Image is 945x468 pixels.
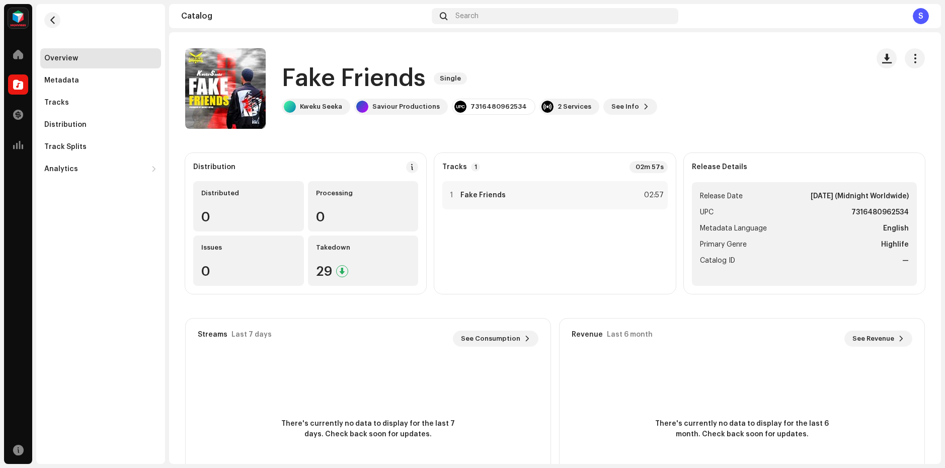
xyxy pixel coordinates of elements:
[453,331,538,347] button: See Consumption
[700,222,767,235] span: Metadata Language
[372,103,440,111] div: Saviour Productions
[44,76,79,85] div: Metadata
[278,419,459,440] span: There's currently no data to display for the last 7 days. Check back soon for updates.
[40,48,161,68] re-m-nav-item: Overview
[201,244,296,252] div: Issues
[611,97,639,117] span: See Info
[300,103,342,111] div: Kweku Seeka
[201,189,296,197] div: Distributed
[455,12,479,20] span: Search
[642,189,664,201] div: 02:57
[851,206,909,218] strong: 7316480962534
[44,165,78,173] div: Analytics
[40,93,161,113] re-m-nav-item: Tracks
[442,163,467,171] strong: Tracks
[881,239,909,251] strong: Highlife
[913,8,929,24] div: S
[231,331,272,339] div: Last 7 days
[811,190,909,202] strong: [DATE] (Midnight Worldwide)
[316,244,411,252] div: Takedown
[181,12,428,20] div: Catalog
[607,331,653,339] div: Last 6 month
[40,159,161,179] re-m-nav-dropdown: Analytics
[692,163,747,171] strong: Release Details
[193,163,235,171] div: Distribution
[44,54,78,62] div: Overview
[461,329,520,349] span: See Consumption
[434,72,467,85] span: Single
[282,62,426,95] h1: Fake Friends
[44,143,87,151] div: Track Splits
[460,191,506,199] strong: Fake Friends
[316,189,411,197] div: Processing
[844,331,912,347] button: See Revenue
[652,419,833,440] span: There's currently no data to display for the last 6 month. Check back soon for updates.
[471,163,480,172] p-badge: 1
[44,99,69,107] div: Tracks
[603,99,657,115] button: See Info
[883,222,909,235] strong: English
[40,137,161,157] re-m-nav-item: Track Splits
[629,161,668,173] div: 02m 57s
[572,331,603,339] div: Revenue
[700,255,735,267] span: Catalog ID
[700,190,743,202] span: Release Date
[44,121,87,129] div: Distribution
[902,255,909,267] strong: —
[8,8,28,28] img: feab3aad-9b62-475c-8caf-26f15a9573ee
[198,331,227,339] div: Streams
[470,103,527,111] div: 7316480962534
[700,206,714,218] span: UPC
[852,329,894,349] span: See Revenue
[40,115,161,135] re-m-nav-item: Distribution
[700,239,747,251] span: Primary Genre
[40,70,161,91] re-m-nav-item: Metadata
[558,103,591,111] div: 2 Services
